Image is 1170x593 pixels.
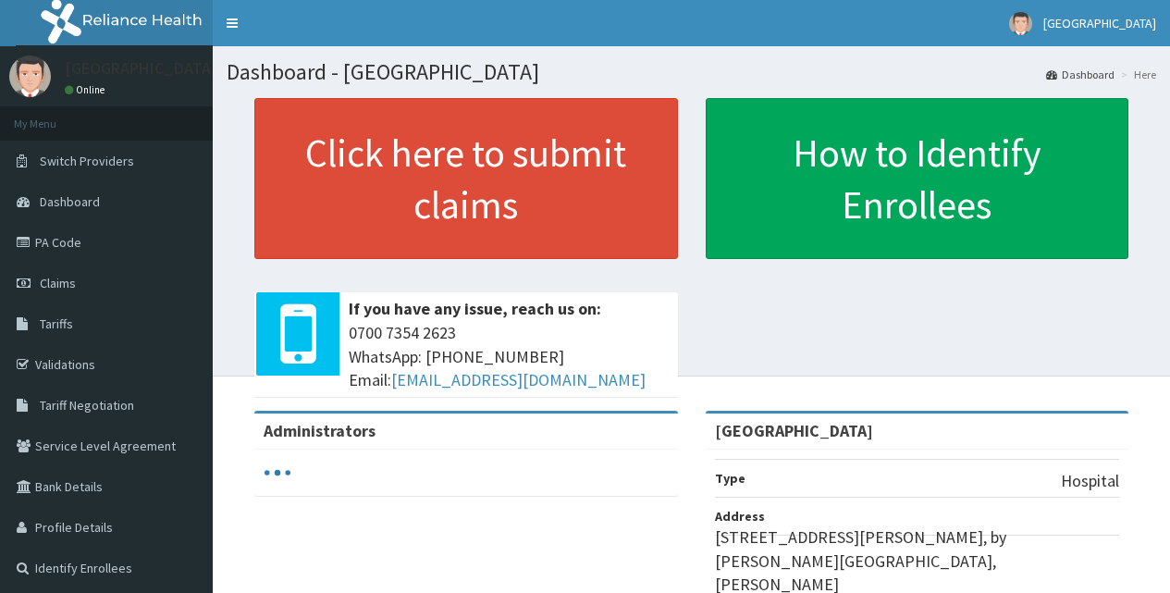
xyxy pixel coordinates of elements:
[40,315,73,332] span: Tariffs
[65,60,217,77] p: [GEOGRAPHIC_DATA]
[715,508,765,525] b: Address
[227,60,1156,84] h1: Dashboard - [GEOGRAPHIC_DATA]
[40,193,100,210] span: Dashboard
[1043,15,1156,31] span: [GEOGRAPHIC_DATA]
[715,470,745,487] b: Type
[264,420,376,441] b: Administrators
[9,56,51,97] img: User Image
[1061,469,1119,493] p: Hospital
[715,420,873,441] strong: [GEOGRAPHIC_DATA]
[1116,67,1156,82] li: Here
[254,98,678,259] a: Click here to submit claims
[391,369,646,390] a: [EMAIL_ADDRESS][DOMAIN_NAME]
[349,321,669,392] span: 0700 7354 2623 WhatsApp: [PHONE_NUMBER] Email:
[264,459,291,487] svg: audio-loading
[40,397,134,414] span: Tariff Negotiation
[1009,12,1032,35] img: User Image
[706,98,1129,259] a: How to Identify Enrollees
[65,83,109,96] a: Online
[40,275,76,291] span: Claims
[1046,67,1115,82] a: Dashboard
[349,298,601,319] b: If you have any issue, reach us on:
[40,153,134,169] span: Switch Providers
